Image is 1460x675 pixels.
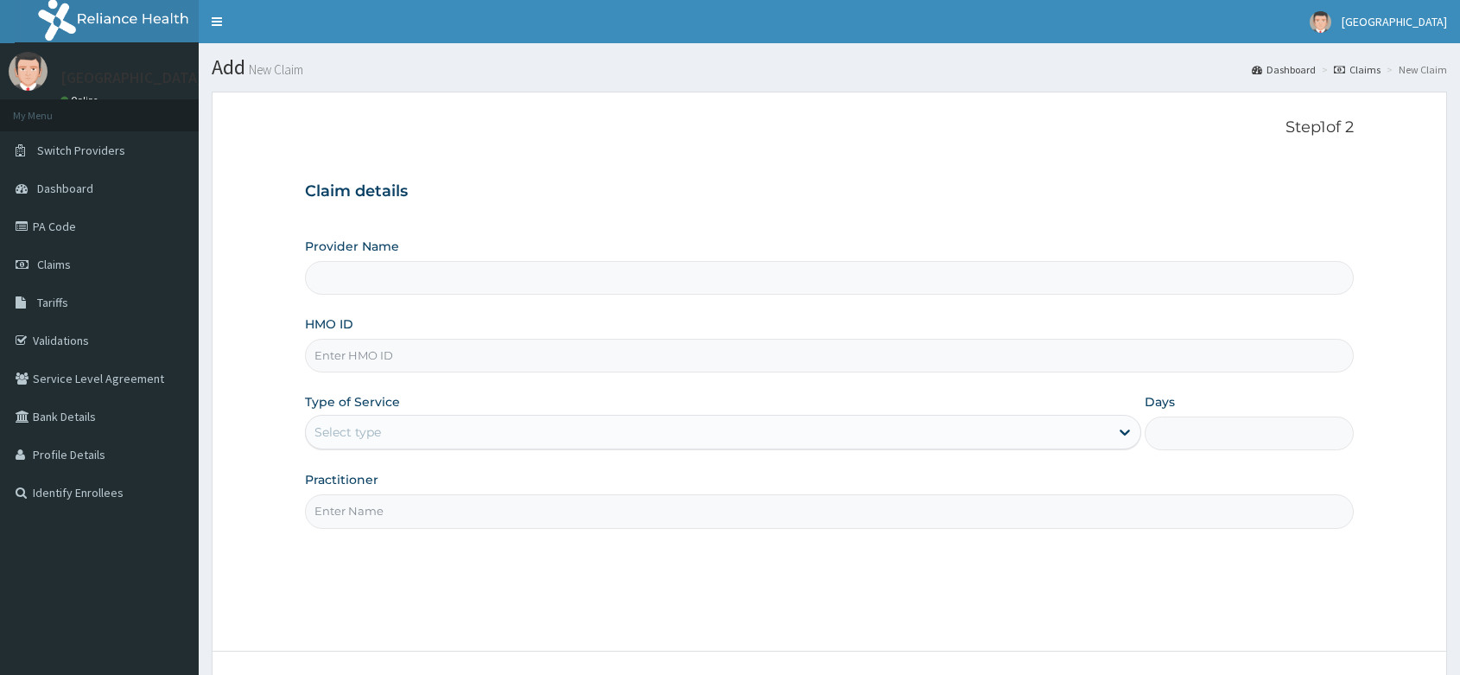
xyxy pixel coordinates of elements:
li: New Claim [1382,62,1447,77]
span: Dashboard [37,181,93,196]
div: Select type [314,423,381,441]
span: Claims [37,257,71,272]
input: Enter HMO ID [305,339,1354,373]
span: Tariffs [37,295,68,310]
img: User Image [9,52,48,91]
p: [GEOGRAPHIC_DATA] [60,70,203,86]
span: Switch Providers [37,143,125,158]
label: HMO ID [305,315,353,333]
label: Type of Service [305,393,400,411]
h1: Add [212,56,1447,79]
label: Provider Name [305,238,399,255]
span: [GEOGRAPHIC_DATA] [1342,14,1447,29]
a: Online [60,94,102,106]
label: Practitioner [305,471,378,488]
a: Claims [1334,62,1381,77]
h3: Claim details [305,182,1354,201]
img: User Image [1310,11,1331,33]
input: Enter Name [305,494,1354,528]
a: Dashboard [1252,62,1316,77]
label: Days [1145,393,1175,411]
small: New Claim [245,63,303,76]
p: Step 1 of 2 [305,118,1354,137]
